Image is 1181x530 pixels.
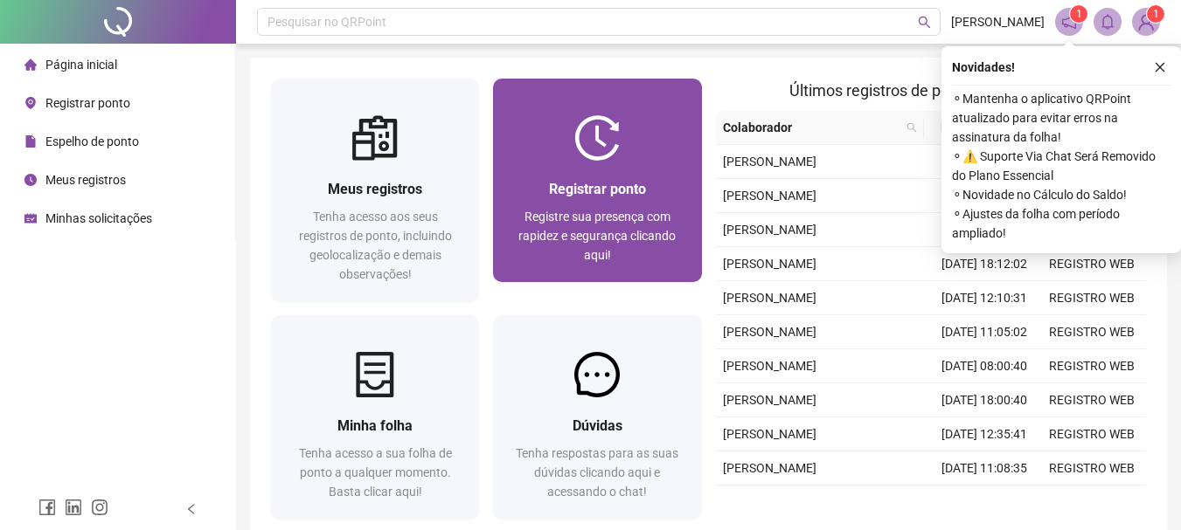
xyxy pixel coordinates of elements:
[723,155,816,169] span: [PERSON_NAME]
[918,16,931,29] span: search
[723,393,816,407] span: [PERSON_NAME]
[328,181,422,197] span: Meus registros
[931,485,1039,520] td: [DATE] 08:06:49
[38,499,56,516] span: facebook
[723,118,900,137] span: Colaborador
[185,503,198,515] span: left
[337,417,413,434] span: Minha folha
[931,179,1039,213] td: [DATE] 11:13:12
[1039,247,1146,281] td: REGISTRO WEB
[903,114,920,141] span: search
[45,96,130,110] span: Registrar ponto
[65,499,82,516] span: linkedin
[45,173,126,187] span: Meus registros
[952,58,1015,77] span: Novidades !
[45,134,139,148] span: Espelho de ponto
[271,79,479,301] a: Meus registrosTenha acesso aos seus registros de ponto, incluindo geolocalização e demais observa...
[271,315,479,519] a: Minha folhaTenha acesso a sua folha de ponto a qualquer momento. Basta clicar aqui!
[931,451,1039,485] td: [DATE] 11:08:35
[1061,14,1077,30] span: notification
[907,122,917,133] span: search
[723,223,816,237] span: [PERSON_NAME]
[1153,8,1159,20] span: 1
[723,427,816,441] span: [PERSON_NAME]
[931,118,1007,137] span: Data/Hora
[931,247,1039,281] td: [DATE] 18:12:02
[1039,485,1146,520] td: REGISTRO WEB
[723,325,816,339] span: [PERSON_NAME]
[45,211,152,225] span: Minhas solicitações
[952,89,1171,147] span: ⚬ Mantenha o aplicativo QRPoint atualizado para evitar erros na assinatura da folha!
[24,174,37,186] span: clock-circle
[24,135,37,148] span: file
[1039,383,1146,417] td: REGISTRO WEB
[1070,5,1087,23] sup: 1
[952,185,1171,204] span: ⚬ Novidade no Cálculo do Saldo!
[493,79,701,282] a: Registrar pontoRegistre sua presença com rapidez e segurança clicando aqui!
[1154,61,1166,73] span: close
[299,446,452,499] span: Tenha acesso a sua folha de ponto a qualquer momento. Basta clicar aqui!
[924,111,1028,145] th: Data/Hora
[1076,8,1082,20] span: 1
[723,189,816,203] span: [PERSON_NAME]
[931,349,1039,383] td: [DATE] 08:00:40
[1039,451,1146,485] td: REGISTRO WEB
[24,97,37,109] span: environment
[723,359,816,373] span: [PERSON_NAME]
[931,213,1039,247] td: [DATE] 08:01:39
[789,81,1072,100] span: Últimos registros de ponto sincronizados
[931,281,1039,315] td: [DATE] 12:10:31
[45,58,117,72] span: Página inicial
[952,147,1171,185] span: ⚬ ⚠️ Suporte Via Chat Será Removido do Plano Essencial
[1133,9,1159,35] img: 93716
[516,446,678,499] span: Tenha respostas para as suas dúvidas clicando aqui e acessando o chat!
[1039,315,1146,349] td: REGISTRO WEB
[493,315,701,519] a: DúvidasTenha respostas para as suas dúvidas clicando aqui e acessando o chat!
[723,461,816,475] span: [PERSON_NAME]
[1039,281,1146,315] td: REGISTRO WEB
[723,257,816,271] span: [PERSON_NAME]
[1039,349,1146,383] td: REGISTRO WEB
[723,291,816,305] span: [PERSON_NAME]
[1039,417,1146,451] td: REGISTRO WEB
[931,383,1039,417] td: [DATE] 18:00:40
[24,59,37,71] span: home
[518,210,676,262] span: Registre sua presença com rapidez e segurança clicando aqui!
[549,181,646,197] span: Registrar ponto
[573,417,622,434] span: Dúvidas
[1147,5,1164,23] sup: Atualize o seu contato no menu Meus Dados
[24,212,37,224] span: schedule
[91,499,108,516] span: instagram
[952,204,1171,243] span: ⚬ Ajustes da folha com período ampliado!
[951,12,1045,31] span: [PERSON_NAME]
[931,145,1039,179] td: [DATE] 12:20:52
[931,417,1039,451] td: [DATE] 12:35:41
[931,315,1039,349] td: [DATE] 11:05:02
[299,210,452,281] span: Tenha acesso aos seus registros de ponto, incluindo geolocalização e demais observações!
[1100,14,1115,30] span: bell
